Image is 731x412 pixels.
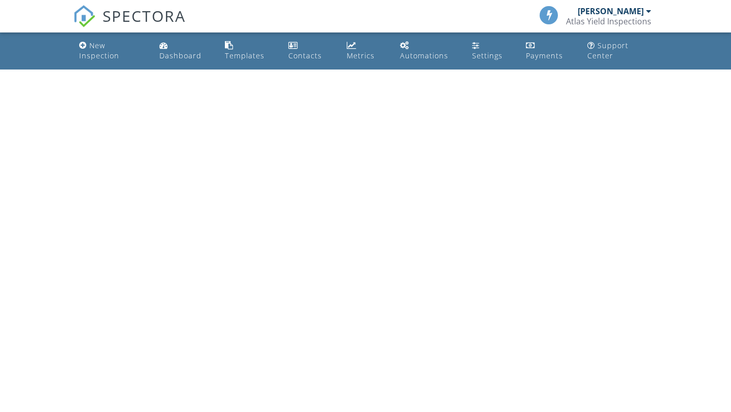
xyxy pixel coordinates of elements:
div: Automations [400,51,448,60]
a: Automations (Basic) [396,37,460,65]
div: Dashboard [159,51,202,60]
div: New Inspection [79,41,119,60]
div: Templates [225,51,264,60]
div: Atlas Yield Inspections [566,16,651,26]
span: SPECTORA [103,5,186,26]
a: New Inspection [75,37,147,65]
a: Metrics [343,37,388,65]
div: Contacts [288,51,322,60]
a: Payments [522,37,575,65]
a: Dashboard [155,37,213,65]
div: [PERSON_NAME] [578,6,644,16]
div: Support Center [587,41,628,60]
a: Support Center [583,37,656,65]
div: Metrics [347,51,375,60]
a: SPECTORA [73,14,186,35]
a: Contacts [284,37,335,65]
a: Settings [468,37,514,65]
img: The Best Home Inspection Software - Spectora [73,5,95,27]
div: Payments [526,51,563,60]
a: Templates [221,37,276,65]
div: Settings [472,51,503,60]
